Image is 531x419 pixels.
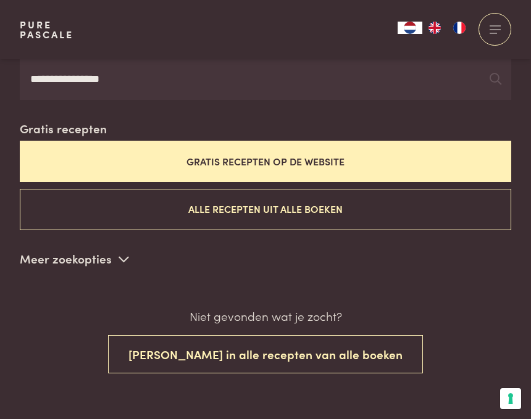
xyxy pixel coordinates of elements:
label: Gratis recepten [20,120,107,138]
p: Meer zoekopties [20,250,129,268]
a: NL [398,22,422,34]
button: Gratis recepten op de website [20,141,511,182]
div: Language [398,22,422,34]
button: Uw voorkeuren voor toestemming voor trackingtechnologieën [500,388,521,409]
a: PurePascale [20,20,73,39]
p: Niet gevonden wat je zocht? [190,307,342,325]
a: FR [447,22,472,34]
button: Alle recepten uit alle boeken [20,189,511,230]
ul: Language list [422,22,472,34]
a: EN [422,22,447,34]
button: [PERSON_NAME] in alle recepten van alle boeken [108,335,423,374]
aside: Language selected: Nederlands [398,22,472,34]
